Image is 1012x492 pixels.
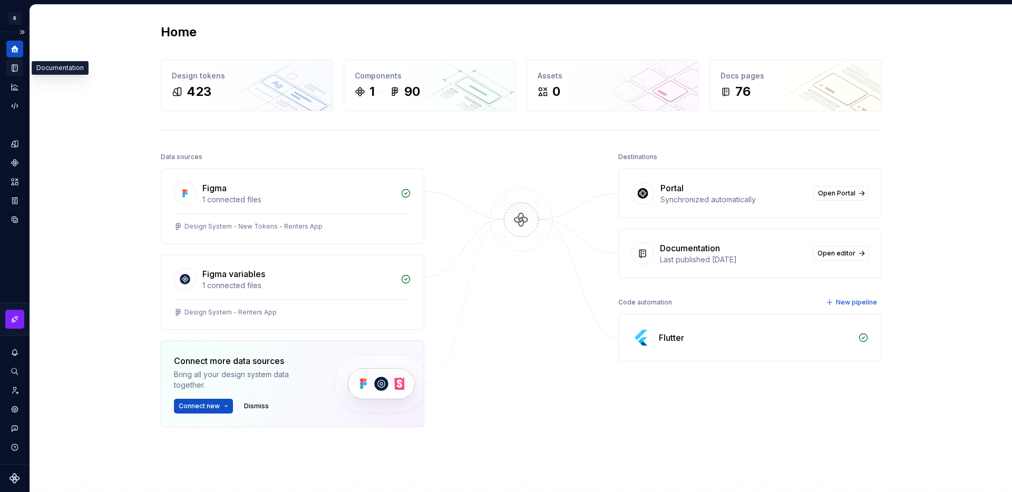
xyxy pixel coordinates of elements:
div: 1 connected files [202,194,394,205]
div: Portal [660,182,684,194]
div: 0 [552,83,560,100]
button: Notifications [6,344,23,361]
div: Figma [202,182,227,194]
span: Connect new [179,402,220,410]
div: Data sources [161,150,202,164]
div: Last published [DATE] [660,254,806,265]
a: Design tokens423 [161,60,333,111]
div: Flutter [659,331,684,344]
a: Figma variables1 connected filesDesign System - Renters App [161,254,424,330]
a: Open Portal [813,186,869,201]
a: Components [6,154,23,171]
div: Documentation [32,61,89,75]
a: Storybook stories [6,192,23,209]
button: Expand sidebar [15,25,30,40]
div: R [8,12,21,25]
a: Data sources [6,211,23,228]
div: 90 [404,83,420,100]
a: Code automation [6,97,23,114]
div: Components [355,71,505,81]
a: Documentation [6,60,23,76]
a: Assets0 [527,60,699,111]
a: Assets [6,173,23,190]
span: New pipeline [836,298,877,307]
span: Open editor [818,249,855,258]
a: Docs pages76 [709,60,882,111]
a: Analytics [6,78,23,95]
button: Dismiss [239,399,274,414]
div: Figma variables [202,268,265,280]
button: Connect new [174,399,233,414]
div: Synchronized automatically [660,194,807,205]
a: Open editor [813,246,869,261]
span: Open Portal [818,189,855,198]
svg: Supernova Logo [9,473,20,484]
h2: Home [161,24,197,41]
a: Figma1 connected filesDesign System - New Tokens - Renters App [161,169,424,244]
div: Assets [538,71,688,81]
div: Design System - New Tokens - Renters App [184,222,323,231]
div: 1 [369,83,375,100]
div: Docs pages [721,71,871,81]
a: Components190 [344,60,516,111]
span: Dismiss [244,402,269,410]
div: Design System - Renters App [184,308,277,317]
div: Destinations [618,150,657,164]
button: Contact support [6,420,23,437]
div: Bring all your design system data together. [174,369,316,390]
a: Home [6,41,23,57]
div: 1 connected files [202,280,394,291]
a: Design tokens [6,135,23,152]
a: Invite team [6,382,23,399]
div: Documentation [660,242,720,254]
a: Settings [6,401,23,418]
div: 76 [735,83,751,100]
div: Code automation [618,295,672,310]
button: Search ⌘K [6,363,23,380]
button: New pipeline [823,295,882,310]
div: 423 [187,83,211,100]
button: R [2,7,27,29]
div: Connect more data sources [174,355,316,367]
div: Design tokens [172,71,322,81]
